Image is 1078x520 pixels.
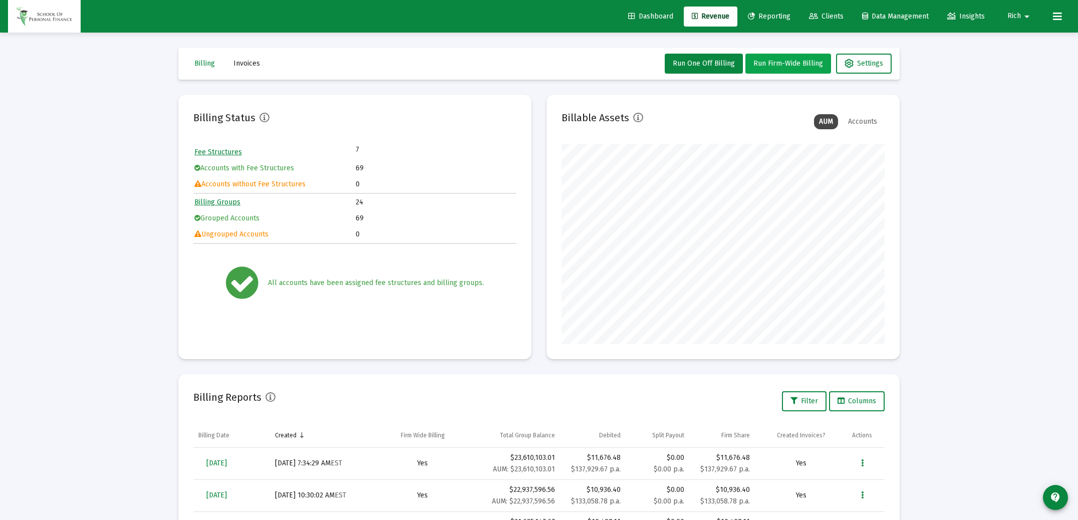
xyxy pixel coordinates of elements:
a: Fee Structures [194,148,242,156]
a: Insights [939,7,993,27]
td: 69 [356,211,516,226]
td: 0 [356,227,516,242]
td: Column Debited [560,423,626,447]
span: Run One Off Billing [673,59,735,68]
div: [DATE] 7:34:29 AM [275,458,373,468]
mat-icon: contact_support [1049,491,1061,503]
div: $22,937,596.56 [473,485,555,506]
td: Grouped Accounts [194,211,355,226]
div: Actions [852,431,872,439]
td: Accounts with Fee Structures [194,161,355,176]
div: Created Invoices? [777,431,826,439]
span: Invoices [233,59,260,68]
button: Rich [995,6,1045,26]
a: [DATE] [198,453,235,473]
div: $0.00 [631,453,684,474]
td: 24 [356,195,516,210]
small: $0.00 p.a. [654,497,684,505]
div: Created [275,431,297,439]
div: $10,936.40 [694,485,750,495]
div: All accounts have been assigned fee structures and billing groups. [268,278,484,288]
div: $0.00 [631,485,684,506]
td: Column Actions [847,423,885,447]
div: Split Payout [652,431,684,439]
a: Dashboard [620,7,681,27]
div: Debited [599,431,621,439]
td: Column Split Payout [626,423,689,447]
div: AUM [814,114,838,129]
td: Column Firm Wide Billing [378,423,468,447]
span: Filter [790,397,818,405]
small: AUM: $22,937,596.56 [492,497,555,505]
div: Total Group Balance [500,431,555,439]
span: Reporting [748,12,790,21]
span: Rich [1007,12,1021,21]
span: Revenue [692,12,729,21]
button: Billing [186,54,223,74]
div: Yes [383,490,463,500]
h2: Billing Status [193,110,255,126]
div: $11,676.48 [565,453,621,463]
img: Dashboard [16,7,73,27]
div: Accounts [843,114,882,129]
td: Ungrouped Accounts [194,227,355,242]
a: Revenue [684,7,737,27]
small: $133,058.78 p.a. [571,497,621,505]
div: [DATE] 10:30:02 AM [275,490,373,500]
h2: Billable Assets [562,110,629,126]
div: Yes [383,458,463,468]
small: $137,929.67 p.a. [700,465,750,473]
td: 0 [356,177,516,192]
button: Settings [836,54,892,74]
span: Dashboard [628,12,673,21]
small: $0.00 p.a. [654,465,684,473]
a: Clients [801,7,852,27]
span: [DATE] [206,491,227,499]
span: Billing [194,59,215,68]
div: Yes [760,490,842,500]
td: Accounts without Fee Structures [194,177,355,192]
span: Data Management [862,12,929,21]
a: Billing Groups [194,198,240,206]
span: Insights [947,12,985,21]
button: Invoices [225,54,268,74]
div: Billing Date [198,431,229,439]
span: Run Firm-Wide Billing [753,59,823,68]
small: $133,058.78 p.a. [700,497,750,505]
button: Run Firm-Wide Billing [745,54,831,74]
h2: Billing Reports [193,389,261,405]
span: Clients [809,12,844,21]
button: Columns [829,391,885,411]
a: [DATE] [198,485,235,505]
small: AUM: $23,610,103.01 [493,465,555,473]
small: $137,929.67 p.a. [571,465,621,473]
div: $23,610,103.01 [473,453,555,474]
td: Column Billing Date [193,423,270,447]
button: Run One Off Billing [665,54,743,74]
small: EST [331,459,342,467]
span: Settings [845,59,883,68]
td: Column Created Invoices? [755,423,847,447]
td: 69 [356,161,516,176]
div: Firm Wide Billing [401,431,445,439]
mat-icon: arrow_drop_down [1021,7,1033,27]
a: Data Management [854,7,937,27]
td: 7 [356,145,436,155]
div: $11,676.48 [694,453,750,463]
td: Column Total Group Balance [468,423,560,447]
td: Column Firm Share [689,423,755,447]
td: Column Created [270,423,378,447]
div: Firm Share [721,431,750,439]
span: Columns [838,397,876,405]
small: EST [335,491,346,499]
span: [DATE] [206,459,227,467]
div: $10,936.40 [565,485,621,495]
button: Filter [782,391,827,411]
div: Yes [760,458,842,468]
a: Reporting [740,7,798,27]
